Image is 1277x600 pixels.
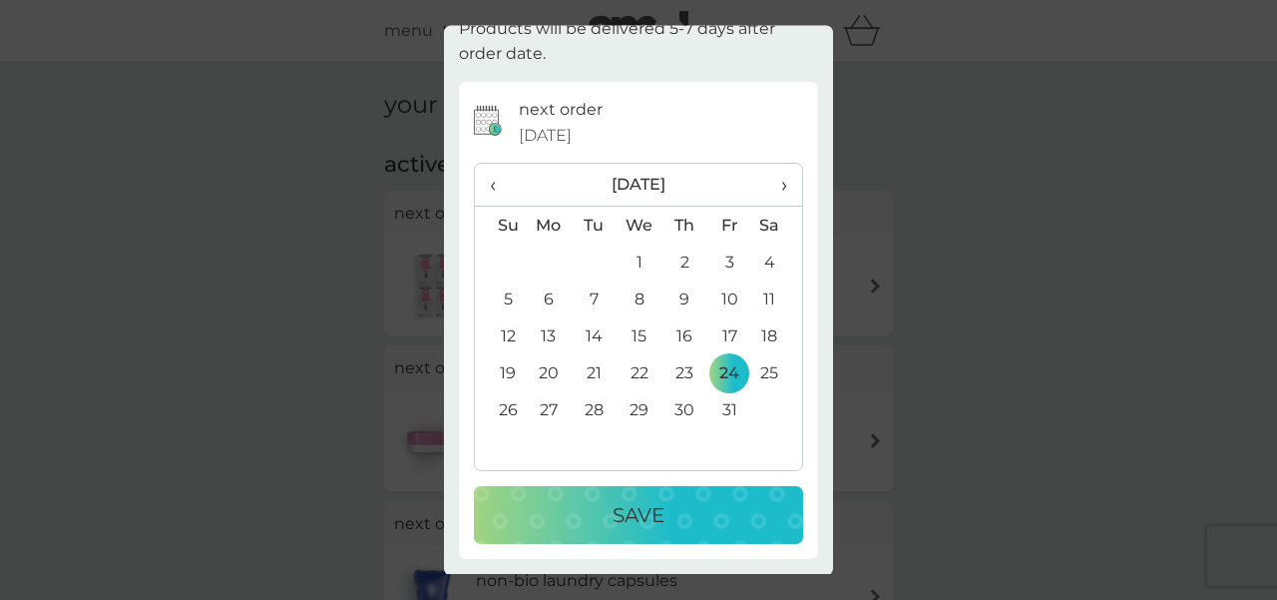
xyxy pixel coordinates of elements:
[526,207,572,245] th: Mo
[752,318,802,355] td: 18
[474,487,803,545] button: Save
[767,165,787,207] span: ›
[662,282,707,318] td: 9
[572,355,617,392] td: 21
[526,392,572,429] td: 27
[707,207,752,245] th: Fr
[707,355,752,392] td: 24
[752,207,802,245] th: Sa
[707,282,752,318] td: 10
[475,355,526,392] td: 19
[519,98,603,124] p: next order
[662,245,707,282] td: 2
[475,392,526,429] td: 26
[572,207,617,245] th: Tu
[752,355,802,392] td: 25
[617,282,662,318] td: 8
[617,207,662,245] th: We
[526,282,572,318] td: 6
[475,282,526,318] td: 5
[662,355,707,392] td: 23
[662,392,707,429] td: 30
[572,318,617,355] td: 14
[707,318,752,355] td: 17
[752,282,802,318] td: 11
[617,318,662,355] td: 15
[526,355,572,392] td: 20
[617,245,662,282] td: 1
[572,282,617,318] td: 7
[572,392,617,429] td: 28
[490,165,511,207] span: ‹
[526,318,572,355] td: 13
[707,392,752,429] td: 31
[617,355,662,392] td: 22
[475,207,526,245] th: Su
[613,500,664,532] p: Save
[662,318,707,355] td: 16
[617,392,662,429] td: 29
[475,318,526,355] td: 12
[662,207,707,245] th: Th
[526,165,752,208] th: [DATE]
[519,123,572,149] span: [DATE]
[752,245,802,282] td: 4
[707,245,752,282] td: 3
